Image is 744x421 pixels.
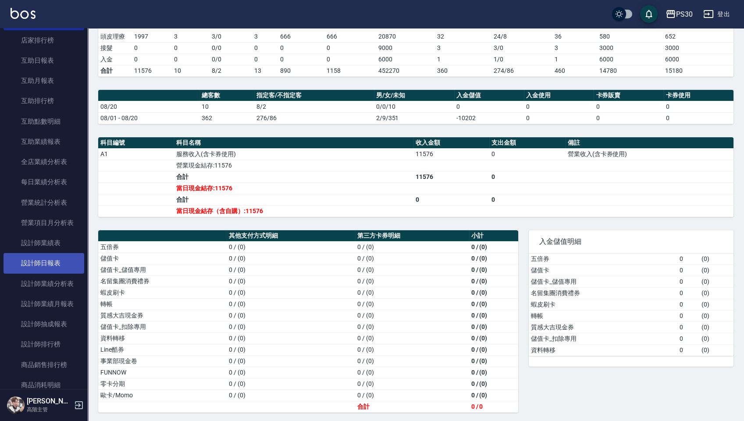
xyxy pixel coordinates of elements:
[132,54,172,65] td: 0
[174,205,413,217] td: 當日現金結存（含自購）:11576
[469,344,518,355] td: 0 / (0)
[210,42,252,54] td: 0 / 0
[98,137,174,149] th: 科目編號
[227,253,355,264] td: 0 / (0)
[677,276,699,287] td: 0
[677,344,699,356] td: 0
[469,241,518,253] td: 0 / (0)
[98,310,227,321] td: 質感大吉現金券
[524,112,594,124] td: 0
[172,31,210,42] td: 3
[664,90,733,101] th: 卡券使用
[489,171,565,182] td: 0
[469,367,518,378] td: 0 / (0)
[199,112,254,124] td: 362
[4,274,84,294] a: 設計師業績分析表
[98,332,227,344] td: 資料轉移
[98,42,132,54] td: 接髮
[529,299,677,310] td: 蝦皮刷卡
[469,321,518,332] td: 0 / (0)
[594,90,663,101] th: 卡券販賣
[98,112,199,124] td: 08/01 - 08/20
[4,294,84,314] a: 設計師業績月報表
[27,406,71,414] p: 高階主管
[699,344,733,356] td: ( 0 )
[699,276,733,287] td: ( 0 )
[662,5,696,23] button: PS30
[566,148,733,160] td: 營業收入(含卡券使用)
[227,367,355,378] td: 0 / (0)
[413,194,489,205] td: 0
[199,101,254,112] td: 10
[4,334,84,354] a: 設計師排行榜
[469,230,518,242] th: 小計
[324,42,376,54] td: 0
[663,54,733,65] td: 6000
[174,182,413,194] td: 當日現金結存:11576
[376,42,435,54] td: 9000
[98,344,227,355] td: Line酷券
[529,321,677,333] td: 質感大吉現金券
[435,54,491,65] td: 1
[172,42,210,54] td: 0
[677,287,699,299] td: 0
[4,172,84,192] a: 每日業績分析表
[529,310,677,321] td: 轉帳
[524,90,594,101] th: 入金使用
[4,213,84,233] a: 營業項目月分析表
[324,65,376,76] td: 1158
[98,101,199,112] td: 08/20
[676,9,693,20] div: PS30
[664,112,733,124] td: 0
[227,241,355,253] td: 0 / (0)
[529,287,677,299] td: 名留集團消費禮券
[278,54,325,65] td: 0
[278,65,325,76] td: 890
[355,298,469,310] td: 0 / (0)
[98,253,227,264] td: 儲值卡
[4,71,84,91] a: 互助月報表
[98,54,132,65] td: 入金
[227,230,355,242] th: 其他支付方式明細
[98,321,227,332] td: 儲值卡_扣除專用
[98,65,132,76] td: 合計
[469,401,518,412] td: 0 / 0
[254,90,374,101] th: 指定客/不指定客
[98,31,132,42] td: 頭皮理療
[355,389,469,401] td: 0 / (0)
[132,65,172,76] td: 11576
[597,65,663,76] td: 14780
[174,194,413,205] td: 合計
[413,171,489,182] td: 11576
[252,65,278,76] td: 13
[98,287,227,298] td: 蝦皮刷卡
[435,31,491,42] td: 32
[529,253,677,265] td: 五倍券
[376,54,435,65] td: 6000
[4,132,84,152] a: 互助業績報表
[469,355,518,367] td: 0 / (0)
[529,344,677,356] td: 資料轉移
[469,275,518,287] td: 0 / (0)
[98,355,227,367] td: 事業部現金卷
[491,54,552,65] td: 1 / 0
[355,241,469,253] td: 0 / (0)
[227,378,355,389] td: 0 / (0)
[355,264,469,275] td: 0 / (0)
[663,31,733,42] td: 652
[174,160,413,171] td: 營業現金結存:11576
[469,310,518,321] td: 0 / (0)
[4,314,84,334] a: 設計師抽成報表
[132,31,172,42] td: 1997
[529,264,677,276] td: 儲值卡
[4,50,84,71] a: 互助日報表
[98,378,227,389] td: 零卡分期
[454,101,524,112] td: 0
[227,275,355,287] td: 0 / (0)
[98,241,227,253] td: 五倍券
[491,42,552,54] td: 3 / 0
[174,137,413,149] th: 科目名稱
[252,54,278,65] td: 0
[254,101,374,112] td: 8/2
[469,253,518,264] td: 0 / (0)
